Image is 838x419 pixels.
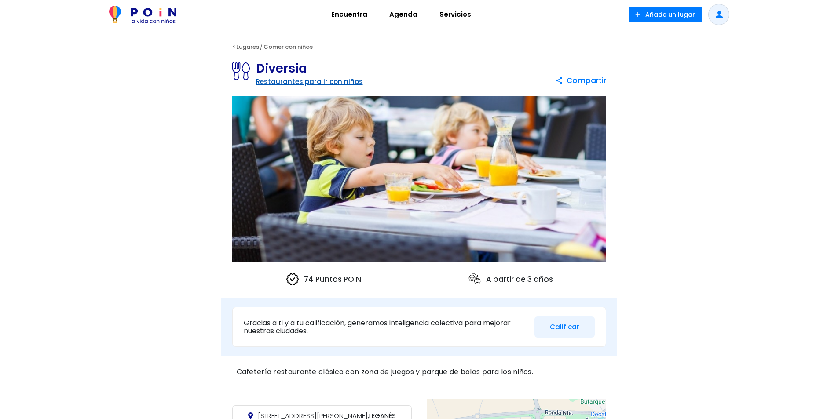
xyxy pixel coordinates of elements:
span: Agenda [385,7,421,22]
span: Servicios [435,7,475,22]
p: 74 Puntos POiN [285,272,361,286]
a: Encuentra [320,4,378,25]
img: Diversia [232,96,606,262]
img: Restaurantes para ir con niños [232,62,256,80]
p: Cafetería restaurante clásico con zona de juegos y parque de bolas para los niños. [237,367,602,377]
button: Compartir [555,73,606,88]
span: Encuentra [327,7,371,22]
button: Añade un lugar [629,7,702,22]
a: Lugares [236,43,259,51]
a: Servicios [428,4,482,25]
p: A partir de 3 años [468,272,553,286]
p: Gracias a ti y a tu calificación, generamos inteligencia colectiva para mejorar nuestras ciudades. [244,319,528,335]
img: verified icon [285,272,300,286]
img: ages icon [468,272,482,286]
h1: Diversia [256,62,363,75]
button: Calificar [534,316,595,338]
a: Comer con niños [263,43,313,51]
img: POiN [109,6,176,23]
a: Restaurantes para ir con niños [256,77,363,86]
div: < / [221,40,617,54]
a: Agenda [378,4,428,25]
